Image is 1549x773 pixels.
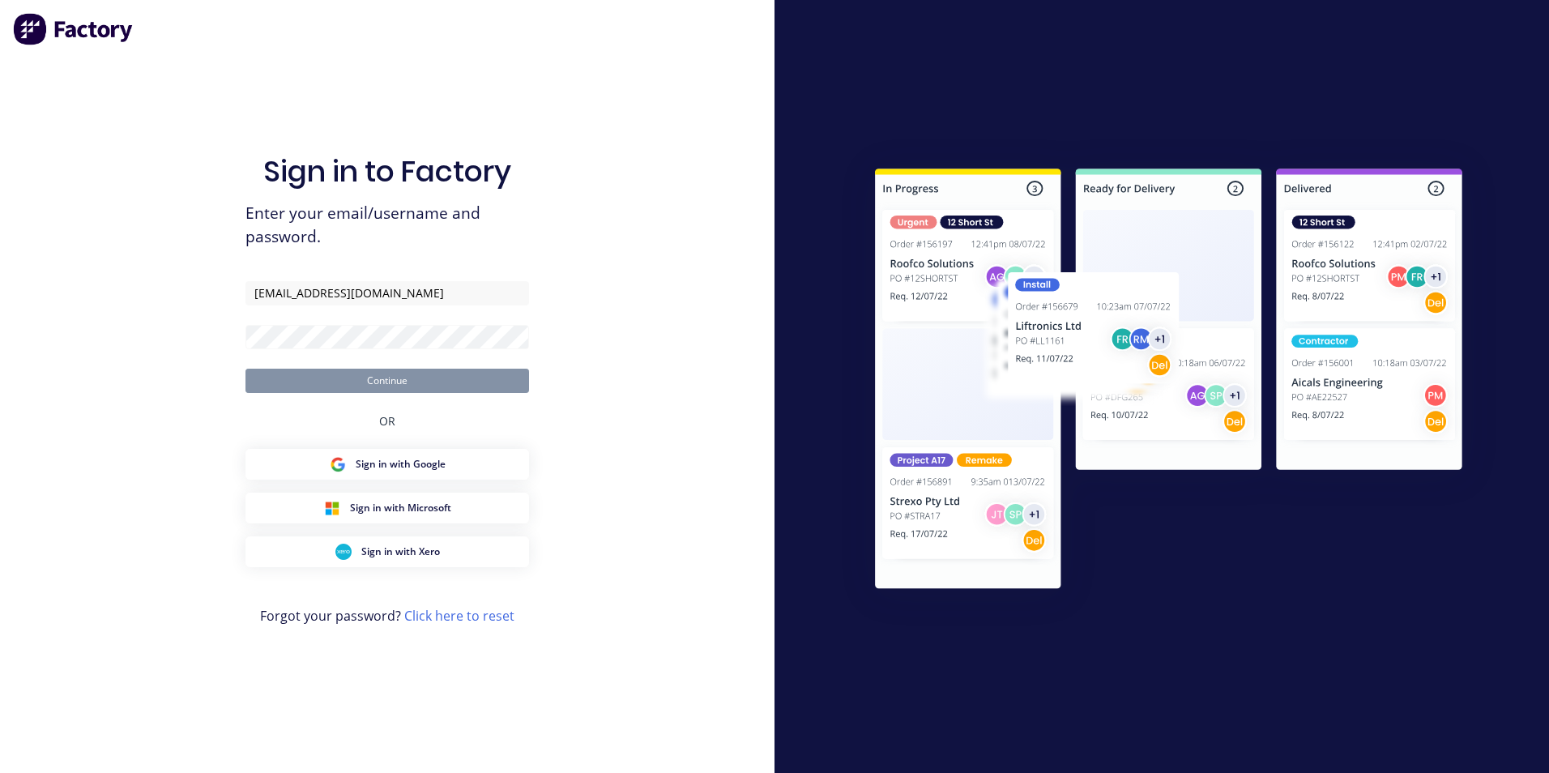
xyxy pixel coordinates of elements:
h1: Sign in to Factory [263,154,511,189]
span: Enter your email/username and password. [245,202,529,249]
span: Forgot your password? [260,606,514,626]
img: Google Sign in [330,456,346,472]
span: Sign in with Google [356,457,446,472]
img: Microsoft Sign in [324,500,340,516]
button: Continue [245,369,529,393]
button: Microsoft Sign inSign in with Microsoft [245,493,529,523]
span: Sign in with Xero [361,545,440,559]
a: Click here to reset [404,607,514,625]
img: Factory [13,13,134,45]
button: Google Sign inSign in with Google [245,449,529,480]
img: Sign in [839,136,1498,627]
input: Email/Username [245,281,529,305]
div: OR [379,393,395,449]
img: Xero Sign in [335,544,352,560]
button: Xero Sign inSign in with Xero [245,536,529,567]
span: Sign in with Microsoft [350,501,451,515]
